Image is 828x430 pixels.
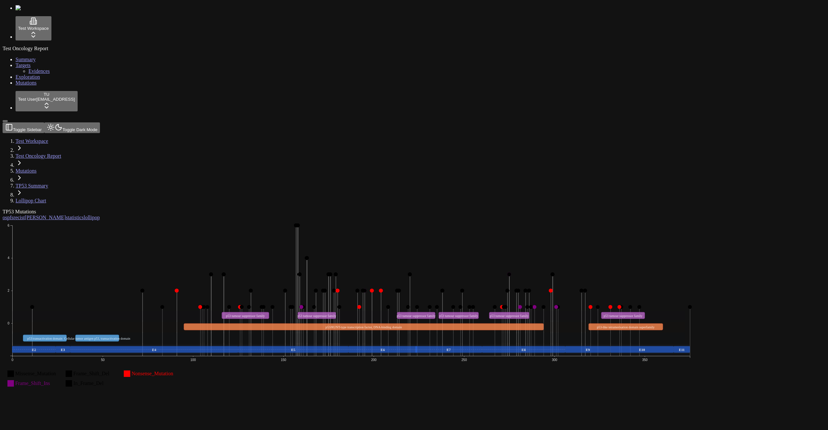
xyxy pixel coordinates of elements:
[16,62,31,68] a: Targets
[3,122,44,133] button: Toggle Sidebar
[440,314,478,318] text: p53 tumour suppressor family
[3,209,763,215] div: TP53 Mutations
[3,138,763,204] nav: breadcrumb
[15,380,50,386] text: Frame_Shift_Ins
[12,358,14,362] text: 0
[16,91,78,111] button: TUTest User[EMAIL_ADDRESS]
[16,153,61,159] a: Test Oncology Report
[7,322,9,325] text: 0
[64,337,130,340] text: Cellular tumor antigen p53, transactivation domain
[447,348,451,352] text: E7
[18,97,36,102] span: Test User
[73,380,104,386] text: In_Frame_Del
[16,80,37,85] a: Mutations
[381,348,385,352] text: E6
[62,127,97,132] span: Toggle Dark Mode
[16,138,48,144] a: Test Workspace
[679,348,685,352] text: E11
[15,371,56,376] text: Missense_Mutation
[522,348,526,352] text: E8
[13,127,42,132] span: Toggle Sidebar
[27,337,62,340] text: p53 transactivation domain
[16,16,51,40] button: Test Workspace
[604,314,643,318] text: p53 tumour suppressor family
[16,198,46,203] a: Lollipop Chart
[643,358,648,362] text: 350
[7,224,9,227] text: 6
[371,358,377,362] text: 200
[25,215,66,220] span: [PERSON_NAME]
[639,348,646,352] text: E10
[191,358,196,362] text: 100
[397,314,436,318] text: p53 tumour suppressor family
[3,46,825,51] div: Test Oncology Report
[298,314,336,318] text: p53 tumour suppressor family
[16,5,40,11] img: Numenos
[586,348,590,352] text: E9
[490,314,529,318] text: p53 tumour suppressor family
[101,358,105,362] text: 50
[61,348,65,352] text: E3
[291,348,296,352] text: E5
[132,371,173,376] text: Nonsense_Mutation
[226,314,265,318] text: p53 tumour suppressor family
[16,57,36,62] a: Summary
[14,215,25,220] span: recist
[16,183,48,188] a: TP53 Summary
[16,168,37,174] a: Mutations
[326,325,402,329] text: p53/RUNT-type transcription factor, DNA-binding domain
[32,348,36,352] text: E2
[73,371,110,376] text: Frame_Shift_Del
[28,68,50,74] a: Evidences
[16,74,40,80] a: Exploration
[44,92,49,97] span: TU
[3,215,7,220] span: os
[44,122,100,133] button: Toggle Dark Mode
[7,215,14,220] span: pfs
[66,215,84,220] span: statistics
[7,256,9,260] text: 4
[597,325,655,329] text: p53-like tetramerisation domain superfamily
[18,26,49,31] span: Test Workspace
[84,215,100,220] span: lollipop
[281,358,287,362] text: 150
[36,97,75,102] span: [EMAIL_ADDRESS]
[3,120,8,122] button: Toggle Sidebar
[152,348,156,352] text: E4
[552,358,558,362] text: 300
[7,289,9,292] text: 2
[462,358,467,362] text: 250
